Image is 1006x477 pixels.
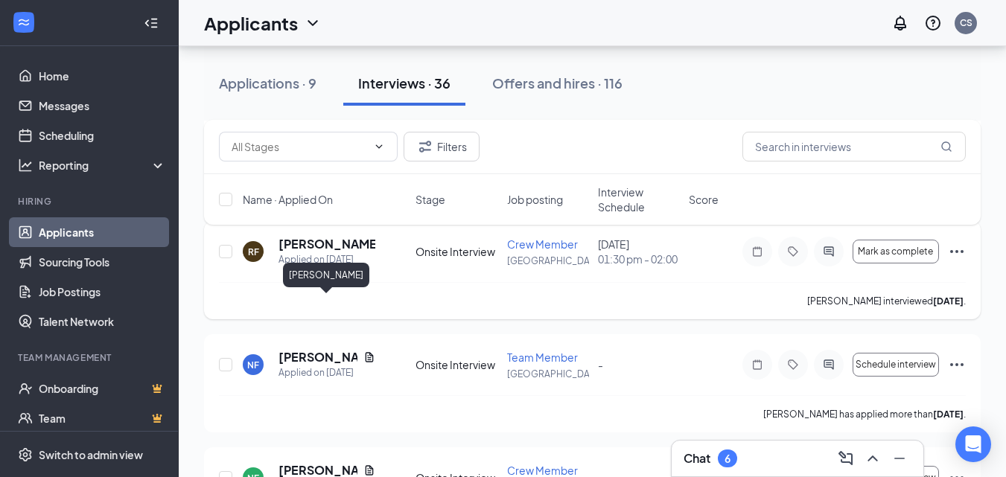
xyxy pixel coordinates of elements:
span: Interview Schedule [598,185,680,214]
h1: Applicants [204,10,298,36]
svg: ChevronUp [864,449,882,467]
a: Scheduling [39,121,166,150]
svg: ChevronDown [373,141,385,153]
div: Applications · 9 [219,74,316,92]
div: CS [960,16,972,29]
svg: Notifications [891,14,909,32]
span: Mark as complete [858,246,933,257]
a: TeamCrown [39,403,166,433]
svg: Ellipses [948,356,966,374]
input: All Stages [232,138,367,155]
div: NF [247,359,259,371]
svg: Collapse [144,16,159,31]
button: Filter Filters [404,132,480,161]
button: Mark as complete [853,240,939,263]
a: Applicants [39,217,166,247]
b: [DATE] [933,295,964,307]
button: Schedule interview [853,353,939,377]
svg: Minimize [891,449,908,467]
p: [PERSON_NAME] has applied more than . [763,408,966,420]
span: Schedule interview [856,359,936,370]
svg: Note [748,246,766,257]
svg: Document [363,351,375,363]
span: - [598,358,603,371]
svg: ActiveChat [820,246,838,257]
div: Switch to admin view [39,447,143,462]
div: Onsite Interview [416,357,497,372]
a: Sourcing Tools [39,247,166,277]
h3: Chat [684,450,710,467]
span: 01:30 pm - 02:00 pm [598,252,680,266]
div: Hiring [18,195,163,208]
a: Messages [39,91,166,121]
div: Applied on [DATE] [278,252,375,267]
svg: QuestionInfo [924,14,942,32]
svg: Tag [784,359,802,371]
svg: ChevronDown [304,14,322,32]
div: [DATE] [598,237,680,266]
button: ComposeMessage [834,446,858,470]
p: [GEOGRAPHIC_DATA] [507,368,589,380]
svg: ComposeMessage [837,449,855,467]
button: Minimize [888,446,911,470]
svg: ActiveChat [820,359,838,371]
span: Score [689,192,719,207]
span: Stage [416,192,445,207]
svg: Tag [784,246,802,257]
div: Onsite Interview [416,244,497,259]
span: Crew Member [507,237,578,251]
svg: Note [748,359,766,371]
svg: Ellipses [948,243,966,260]
div: Reporting [39,158,167,173]
span: Name · Applied On [243,192,333,207]
div: Offers and hires · 116 [492,74,623,92]
b: [DATE] [933,409,964,420]
svg: MagnifyingGlass [940,141,952,153]
h5: [PERSON_NAME] [278,236,375,252]
div: Applied on [DATE] [278,365,375,380]
span: Job posting [507,192,563,207]
svg: Filter [416,138,434,156]
svg: Analysis [18,158,33,173]
p: [GEOGRAPHIC_DATA] [507,254,589,267]
button: ChevronUp [861,446,885,470]
svg: Document [363,464,375,476]
div: RF [248,246,259,258]
svg: WorkstreamLogo [16,15,31,30]
div: Interviews · 36 [358,74,451,92]
div: Open Intercom Messenger [955,426,991,462]
svg: Settings [18,447,33,462]
span: Crew Member [507,464,578,477]
span: Team Member [507,350,578,364]
div: 6 [725,452,730,465]
input: Search in interviews [742,132,966,161]
div: [PERSON_NAME] [283,263,369,287]
p: [PERSON_NAME] interviewed . [807,295,966,307]
h5: [PERSON_NAME] [278,349,357,365]
a: Job Postings [39,277,166,307]
a: Talent Network [39,307,166,336]
a: Home [39,61,166,91]
div: Team Management [18,351,163,364]
a: OnboardingCrown [39,374,166,403]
